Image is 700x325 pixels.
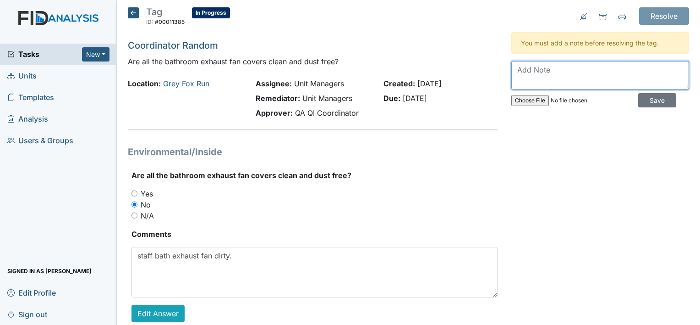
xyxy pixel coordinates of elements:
strong: Comments [131,229,498,240]
span: [DATE] [417,79,442,88]
input: No [131,202,137,207]
input: Yes [131,191,137,196]
a: Tasks [7,49,82,60]
label: Yes [141,188,153,199]
a: Edit Answer [131,305,185,322]
h1: Environmental/Inside [128,145,498,159]
div: You must add a note before resolving the tag. [511,32,689,54]
span: Unit Managers [302,94,352,103]
span: Edit Profile [7,286,56,300]
span: Tag [146,6,162,17]
label: N/A [141,210,154,221]
span: Analysis [7,112,48,126]
span: Users & Groups [7,134,73,148]
span: Units [7,69,37,83]
span: Templates [7,90,54,105]
input: N/A [131,213,137,219]
span: Sign out [7,307,47,321]
label: No [141,199,151,210]
strong: Created: [383,79,415,88]
span: ID: [146,18,153,25]
strong: Due: [383,94,400,103]
a: Coordinator Random [128,40,218,51]
span: QA QI Coordinator [295,108,359,118]
button: New [82,47,109,62]
span: [DATE] [403,94,427,103]
a: Grey Fox Run [163,79,209,88]
p: Are all the bathroom exhaust fan covers clean and dust free? [128,56,498,67]
strong: Assignee: [256,79,292,88]
span: Signed in as [PERSON_NAME] [7,264,92,278]
span: In Progress [192,7,230,18]
textarea: staff bath exhaust fan dirty. [131,247,498,297]
strong: Remediator: [256,94,300,103]
span: Unit Managers [294,79,344,88]
strong: Approver: [256,108,293,118]
input: Resolve [639,7,689,25]
strong: Location: [128,79,161,88]
label: Are all the bathroom exhaust fan covers clean and dust free? [131,170,351,181]
input: Save [638,93,676,107]
span: #00011385 [155,18,185,25]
